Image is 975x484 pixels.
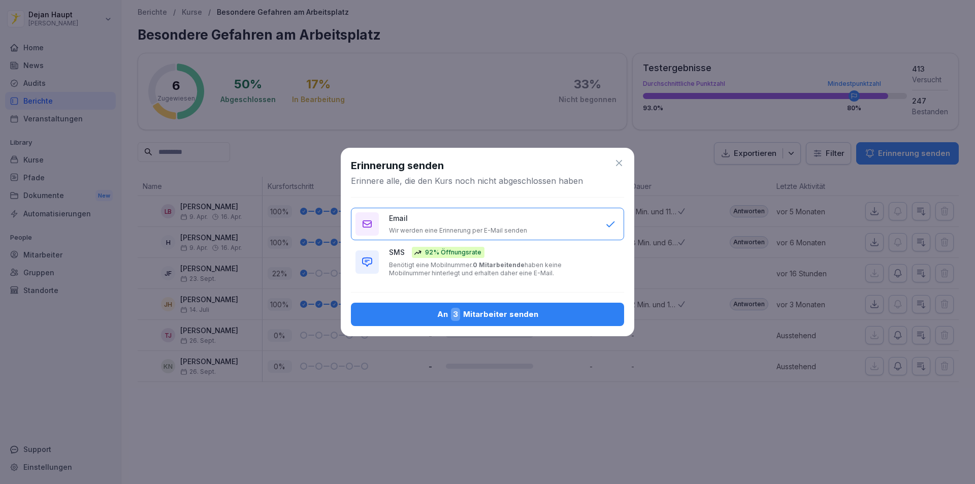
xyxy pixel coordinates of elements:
p: Erinnere alle, die den Kurs noch nicht abgeschlossen haben [351,175,583,186]
h1: Erinnerung senden [351,158,444,173]
p: SMS [389,247,405,257]
p: 92% Öffnungsrate [425,248,481,257]
span: 3 [451,308,460,321]
p: Email [389,213,408,223]
p: Wir werden eine Erinnerung per E-Mail senden [389,227,527,235]
div: An Mitarbeiter senden [359,308,616,321]
button: An3Mitarbeiter senden [351,303,624,326]
p: Benötigt eine Mobilnummer. haben keine Mobilnummer hinterlegt und erhalten daher eine E-Mail. [389,261,595,277]
b: 0 Mitarbeitende [473,261,525,269]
